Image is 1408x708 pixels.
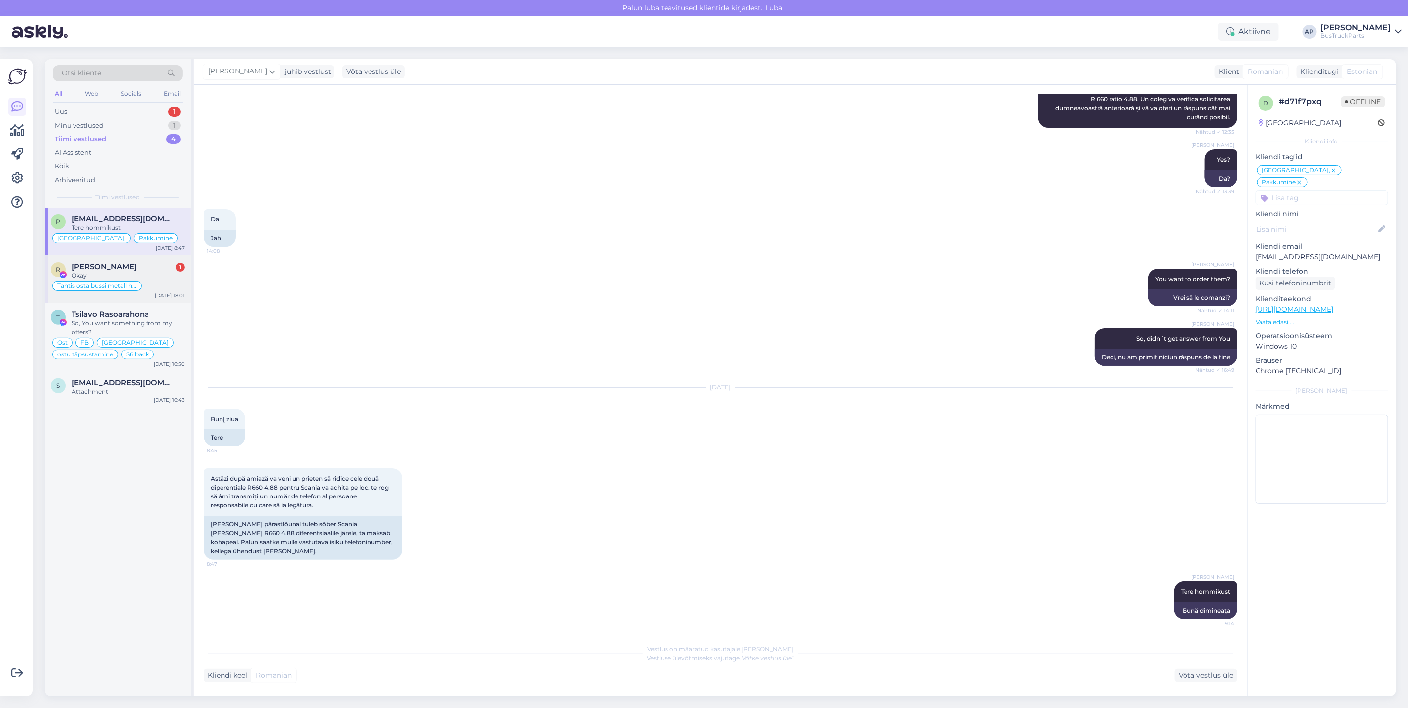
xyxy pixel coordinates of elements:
[211,475,390,509] span: Astăzi după amiază va veni un prieten să ridice cele două diperentiale R660 4.88 pentru Scania va...
[1256,401,1388,412] p: Märkmed
[207,447,244,454] span: 8:45
[204,670,247,681] div: Kliendi keel
[56,266,61,273] span: R
[57,340,68,346] span: Ost
[1181,588,1230,595] span: Tere hommikust
[166,134,181,144] div: 4
[1248,67,1283,77] span: Romanian
[1205,170,1237,187] div: Da?
[1262,167,1331,173] span: [GEOGRAPHIC_DATA],
[1341,96,1385,107] span: Offline
[1256,294,1388,304] p: Klienditeekond
[62,68,101,78] span: Otsi kliente
[1256,241,1388,252] p: Kliendi email
[176,263,185,272] div: 1
[1256,277,1335,290] div: Küsi telefoninumbrit
[207,560,244,567] span: 8:47
[72,319,185,337] div: So, You want something from my offers?
[1256,252,1388,262] p: [EMAIL_ADDRESS][DOMAIN_NAME]
[72,378,175,387] span: szymonrafa134@gmail.com
[1196,128,1234,136] span: Nähtud ✓ 12:35
[256,670,292,681] span: Romanian
[763,3,786,12] span: Luba
[1297,67,1339,77] div: Klienditugi
[53,87,64,100] div: All
[1263,99,1268,107] span: d
[57,352,113,357] span: ostu täpsustamine
[1175,669,1237,682] div: Võta vestlus üle
[56,218,61,225] span: p
[208,66,267,77] span: [PERSON_NAME]
[204,429,245,446] div: Tere
[1191,261,1234,268] span: [PERSON_NAME]
[1256,355,1388,366] p: Brauser
[55,134,106,144] div: Tiimi vestlused
[1174,602,1237,619] div: Bună dimineaţa
[83,87,100,100] div: Web
[1256,386,1388,395] div: [PERSON_NAME]
[647,654,794,662] span: Vestluse ülevõtmiseks vajutage
[1215,67,1239,77] div: Klient
[1095,349,1237,366] div: Deci, nu am primit niciun răspuns de la tine
[1303,25,1317,39] div: AP
[72,310,149,319] span: Tsilavo Rasoarahona
[1256,224,1377,235] input: Lisa nimi
[207,247,244,255] span: 14:08
[57,313,60,321] span: T
[647,645,794,653] span: Vestlus on määratud kasutajale [PERSON_NAME]
[1217,156,1230,163] span: Yes?
[168,107,181,117] div: 1
[1197,307,1234,314] span: Nähtud ✓ 14:11
[1256,305,1334,314] a: [URL][DOMAIN_NAME]
[342,65,405,78] div: Võta vestlus üle
[1262,179,1296,185] span: Pakkumine
[204,230,236,247] div: Jah
[55,175,95,185] div: Arhiveeritud
[1256,152,1388,162] p: Kliendi tag'id
[1321,24,1402,40] a: [PERSON_NAME]BusTruckParts
[1218,23,1279,41] div: Aktiivne
[96,193,140,202] span: Tiimi vestlused
[1256,209,1388,219] p: Kliendi nimi
[72,223,185,232] div: Tere hommikust
[1256,318,1388,327] p: Vaata edasi ...
[1155,275,1230,283] span: You want to order them?
[55,107,67,117] div: Uus
[154,396,185,404] div: [DATE] 16:43
[72,262,137,271] span: Roman Skatskov
[1197,620,1234,627] span: 9:14
[1347,67,1378,77] span: Estonian
[1196,188,1234,195] span: Nähtud ✓ 13:39
[1148,289,1237,306] div: Vrei să le comanzi?
[72,387,185,396] div: Attachment
[139,235,173,241] span: Pakkumine
[1256,137,1388,146] div: Kliendi info
[1191,320,1234,328] span: [PERSON_NAME]
[55,161,69,171] div: Kõik
[1256,190,1388,205] input: Lisa tag
[211,415,238,423] span: Bun[ ziua
[1259,118,1342,128] div: [GEOGRAPHIC_DATA]
[1279,96,1341,108] div: # d71f7pxq
[8,67,27,86] img: Askly Logo
[1256,266,1388,277] p: Kliendi telefon
[154,360,185,368] div: [DATE] 16:50
[1321,24,1391,32] div: [PERSON_NAME]
[1256,366,1388,376] p: Chrome [TECHNICAL_ID]
[55,148,91,158] div: AI Assistent
[281,67,331,77] div: juhib vestlust
[55,121,104,131] div: Minu vestlused
[204,516,402,560] div: [PERSON_NAME] pärastlõunal tuleb sõber Scania [PERSON_NAME] R660 4.88 diferentsiaalile järele, ta...
[156,244,185,252] div: [DATE] 8:47
[155,292,185,299] div: [DATE] 18:01
[57,283,137,289] span: Tahtis osta bussi metall hinnaga
[80,340,89,346] span: FB
[1191,573,1234,581] span: [PERSON_NAME]
[211,215,219,223] span: Da
[57,382,60,389] span: s
[168,121,181,131] div: 1
[1195,366,1234,374] span: Nähtud ✓ 16:49
[57,235,126,241] span: [GEOGRAPHIC_DATA],
[119,87,143,100] div: Socials
[72,214,175,223] span: prestenergy@gmail.com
